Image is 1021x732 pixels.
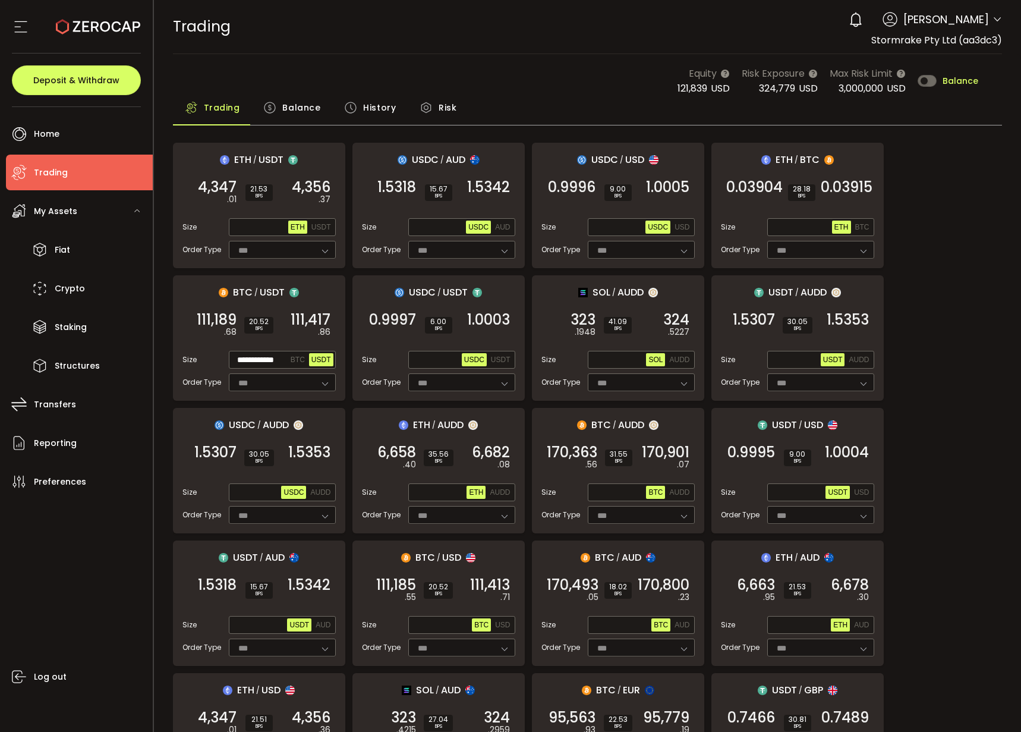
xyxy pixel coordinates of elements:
i: BPS [789,590,806,598]
img: usdt_portfolio.svg [289,288,299,297]
span: Order Type [541,244,580,255]
span: Trading [173,16,231,37]
button: USDT [287,618,311,632]
span: USD [675,223,689,231]
button: AUD [313,618,333,632]
iframe: Chat Widget [880,604,1021,732]
span: 170,901 [642,447,689,458]
span: AUD [800,550,820,565]
span: Trading [204,96,240,120]
i: BPS [787,325,808,332]
span: 6,678 [831,579,869,591]
img: zuPXiwguUFiBOIQyqLOiXsnnNitlx7q4LCwEbLHADjIpTka+Lip0HH8D0VTrd02z+wEAAAAASUVORK5CYII= [294,420,303,430]
span: 21.53 [789,583,806,590]
img: aud_portfolio.svg [646,553,656,563]
span: My Assets [34,203,77,220]
span: Order Type [721,244,760,255]
span: 323 [571,314,595,326]
span: SOL [593,285,610,300]
span: Home [34,125,59,143]
em: / [795,552,798,563]
span: 170,800 [638,579,689,591]
em: .56 [585,458,597,471]
button: AUDD [308,486,333,499]
span: AUD [265,550,285,565]
button: BTC [853,221,872,234]
span: Size [541,487,556,498]
em: / [613,420,616,431]
button: AUD [672,618,692,632]
span: USDT [772,417,797,432]
span: AUDD [263,417,289,432]
img: eth_portfolio.svg [761,155,771,165]
em: / [620,155,623,165]
i: BPS [428,590,448,598]
img: usdt_portfolio.svg [219,553,228,563]
span: AUDD [801,285,827,300]
em: .5227 [668,326,689,338]
span: USD [495,621,510,629]
span: AUDD [490,488,510,497]
span: Balance [282,96,320,120]
span: Crypto [55,280,85,297]
span: Order Type [182,377,221,388]
button: AUD [852,618,871,632]
span: Order Type [362,244,401,255]
img: usdc_portfolio.svg [215,420,224,430]
span: AUD [446,152,465,167]
img: aud_portfolio.svg [824,553,834,563]
span: Size [182,354,197,365]
span: 111,185 [376,579,416,591]
span: 111,417 [291,314,330,326]
span: 1.0004 [825,447,869,458]
button: USDT [309,221,333,234]
span: AUD [495,223,510,231]
span: ETH [834,223,849,231]
span: USD [804,417,823,432]
span: AUDD [310,488,330,497]
em: .55 [405,591,416,604]
em: .95 [763,591,775,604]
button: AUDD [487,486,512,499]
span: 9.00 [609,186,627,193]
span: [PERSON_NAME] [903,11,989,27]
span: USDT [443,285,468,300]
span: Stormrake Pty Ltd (aa3dc3) [871,33,1002,47]
span: 1.5342 [288,579,330,591]
span: 1.5307 [194,447,237,458]
span: USDT [823,356,843,364]
span: AUD [622,550,641,565]
span: Size [362,222,376,233]
img: aud_portfolio.svg [470,155,480,165]
span: USDC [464,356,484,364]
span: 1.5318 [198,579,237,591]
button: AUD [493,221,512,234]
span: 111,189 [197,314,237,326]
img: usdt_portfolio.svg [472,288,482,297]
span: Order Type [362,377,401,388]
img: usd_portfolio.svg [466,553,475,563]
span: 170,493 [547,579,598,591]
span: 9.00 [789,451,806,458]
span: Deposit & Withdraw [33,76,119,84]
span: Transfers [34,396,76,413]
span: Order Type [541,642,580,653]
img: zuPXiwguUFiBOIQyqLOiXsnnNitlx7q4LCwEbLHADjIpTka+Lip0HH8D0VTrd02z+wEAAAAASUVORK5CYII= [649,420,658,430]
em: .37 [319,193,330,206]
em: / [616,552,620,563]
i: BPS [430,193,448,200]
span: Staking [55,319,87,336]
span: BTC [800,152,820,167]
em: / [437,287,441,298]
span: BTC [595,550,615,565]
span: Order Type [362,642,401,653]
em: .05 [587,591,598,604]
span: Fiat [55,241,70,259]
span: Size [721,354,735,365]
i: BPS [793,193,811,200]
span: AUD [316,621,330,629]
img: zuPXiwguUFiBOIQyqLOiXsnnNitlx7q4LCwEbLHADjIpTka+Lip0HH8D0VTrd02z+wEAAAAASUVORK5CYII= [831,288,841,297]
span: USDC [229,417,256,432]
span: USD [261,683,281,698]
span: Order Type [182,244,221,255]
